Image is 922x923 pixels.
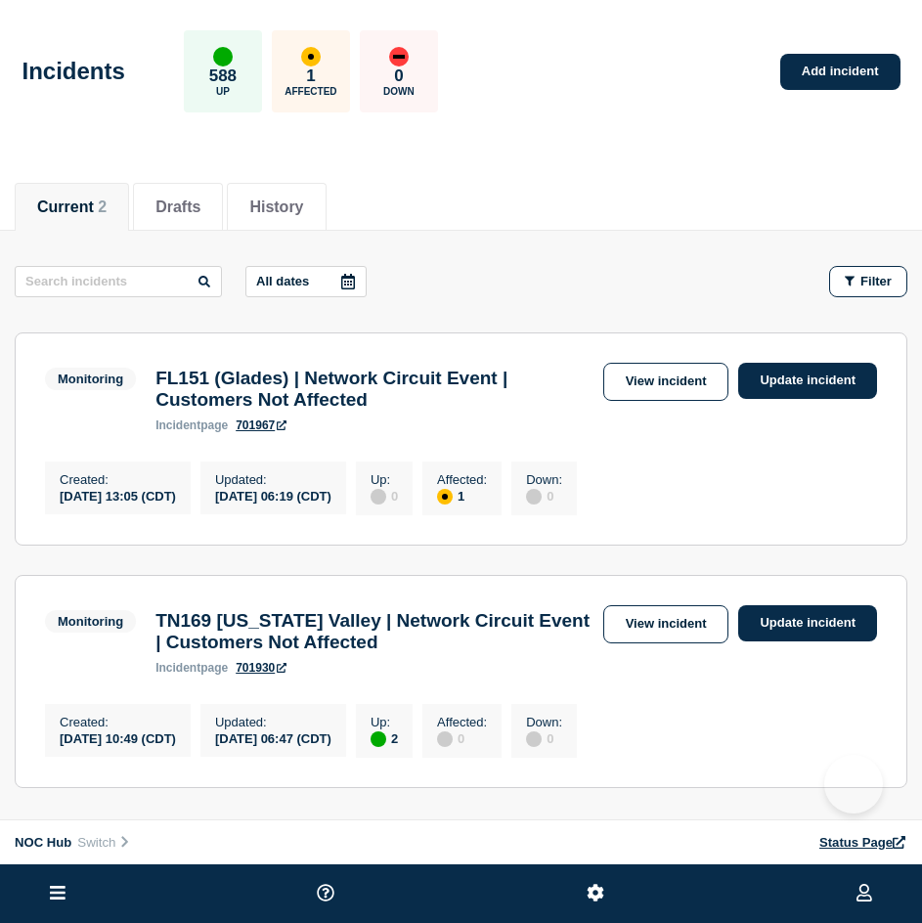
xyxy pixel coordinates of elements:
p: 1 [306,66,315,86]
div: down [389,47,409,66]
div: 0 [371,487,398,505]
button: All dates [245,266,367,297]
p: 588 [209,66,237,86]
p: Up [216,86,230,97]
div: up [371,731,386,747]
a: Status Page [819,835,907,850]
div: 2 [371,729,398,747]
p: Created : [60,472,176,487]
p: page [155,661,228,675]
div: [DATE] 13:05 (CDT) [60,487,176,504]
div: [DATE] 06:47 (CDT) [215,729,331,746]
p: Up : [371,472,398,487]
span: Monitoring [45,368,136,390]
p: Down [383,86,415,97]
div: affected [437,489,453,505]
span: Monitoring [45,610,136,633]
div: 0 [526,729,562,747]
a: Update incident [738,605,877,641]
button: Drafts [155,198,200,216]
span: 2 [98,198,107,215]
a: Add incident [780,54,900,90]
div: disabled [526,731,542,747]
button: Current 2 [37,198,107,216]
div: disabled [526,489,542,505]
p: Up : [371,715,398,729]
p: page [155,418,228,432]
p: All dates [256,274,309,288]
a: 701930 [236,661,286,675]
h3: TN169 [US_STATE] Valley | Network Circuit Event | Customers Not Affected [155,610,593,653]
p: 0 [394,66,403,86]
p: Updated : [215,715,331,729]
p: Down : [526,715,562,729]
p: Affected : [437,472,487,487]
span: incident [155,418,200,432]
p: Updated : [215,472,331,487]
input: Search incidents [15,266,222,297]
div: disabled [371,489,386,505]
span: Filter [860,274,892,288]
iframe: Help Scout Beacon - Open [824,755,883,813]
div: affected [301,47,321,66]
p: Down : [526,472,562,487]
div: up [213,47,233,66]
div: 0 [437,729,487,747]
h1: Incidents [22,58,125,85]
a: 701967 [236,418,286,432]
h3: FL151 (Glades) | Network Circuit Event | Customers Not Affected [155,368,593,411]
div: 1 [437,487,487,505]
button: Filter [829,266,907,297]
div: [DATE] 06:19 (CDT) [215,487,331,504]
div: 0 [526,487,562,505]
span: NOC Hub [15,835,71,850]
a: View incident [603,363,729,401]
button: Switch [71,834,137,851]
span: incident [155,661,200,675]
p: Affected : [437,715,487,729]
a: View incident [603,605,729,643]
p: Created : [60,715,176,729]
a: Update incident [738,363,877,399]
div: disabled [437,731,453,747]
button: History [249,198,303,216]
p: Affected [285,86,336,97]
div: [DATE] 10:49 (CDT) [60,729,176,746]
